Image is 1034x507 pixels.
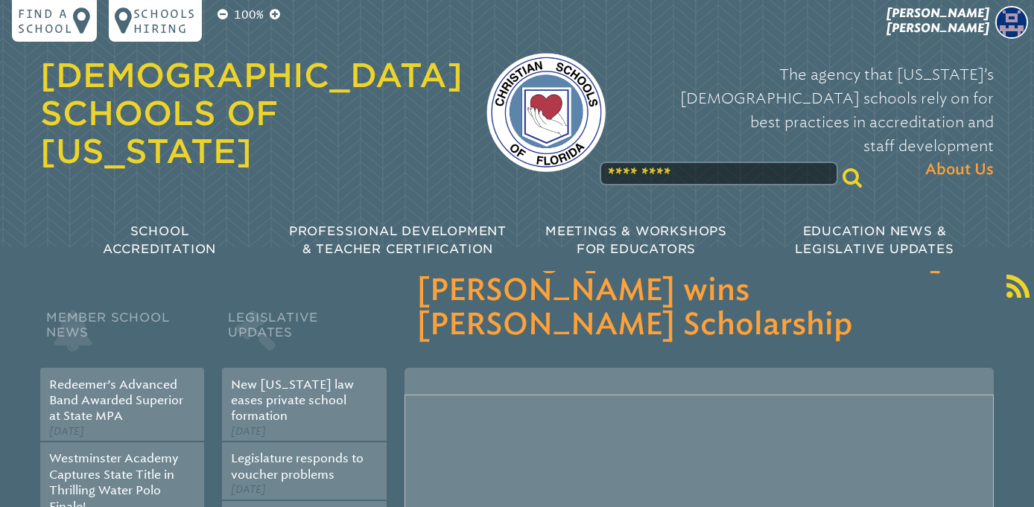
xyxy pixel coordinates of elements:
[289,224,507,256] span: Professional Development & Teacher Certification
[231,451,364,481] a: Legislature responds to voucher problems
[133,6,196,36] p: Schools Hiring
[103,224,216,256] span: School Accreditation
[886,6,989,35] span: [PERSON_NAME] [PERSON_NAME]
[49,377,183,424] a: Redeemer’s Advanced Band Awarded Superior at State MPA
[18,6,73,36] p: Find a school
[231,483,266,496] span: [DATE]
[545,224,727,256] span: Meetings & Workshops for Educators
[231,425,266,438] span: [DATE]
[925,158,994,182] span: About Us
[995,6,1028,39] img: 7697839e2f1133e913c0f62daf84605a
[40,56,463,170] a: [DEMOGRAPHIC_DATA] Schools of [US_STATE]
[222,307,386,368] h2: Legislative Updates
[795,224,954,256] span: Education News & Legislative Updates
[416,240,982,342] h3: Cambridge [DEMOGRAPHIC_DATA][PERSON_NAME] wins [PERSON_NAME] Scholarship
[231,377,354,424] a: New [US_STATE] law eases private school formation
[40,307,204,368] h2: Member School News
[231,6,267,24] p: 100%
[49,425,84,438] span: [DATE]
[486,53,606,172] img: csf-logo-web-colors.png
[629,63,994,182] p: The agency that [US_STATE]’s [DEMOGRAPHIC_DATA] schools rely on for best practices in accreditati...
